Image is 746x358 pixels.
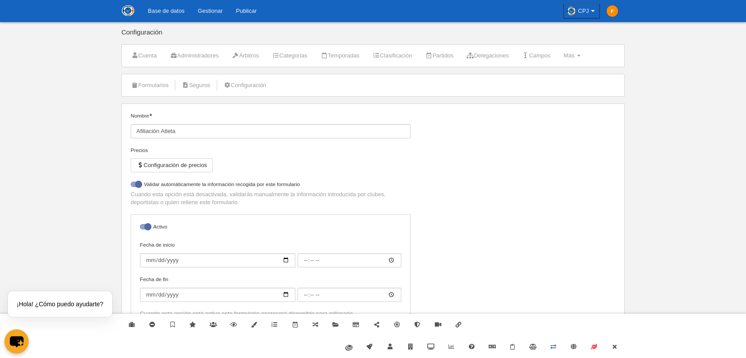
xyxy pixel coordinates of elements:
input: Fecha de fin [298,288,401,302]
img: fiware.svg [345,345,353,350]
label: Fecha de fin [140,275,401,302]
a: Más [559,49,585,62]
a: Seguros [177,79,215,92]
a: Partidos [420,49,458,62]
span: CPJ [578,7,589,15]
a: Categorías [267,49,312,62]
input: Fecha de inicio [298,253,401,267]
a: Cuenta [126,49,162,62]
a: Campos [517,49,555,62]
a: CPJ [563,4,600,19]
button: chat-button [4,329,29,354]
a: Árbitros [227,49,264,62]
a: Clasificación [368,49,417,62]
label: Activo [140,223,401,233]
div: Configuración [121,29,625,44]
img: CPJ [122,5,134,16]
input: Nombre [131,124,411,138]
input: Fecha de fin [140,288,295,302]
div: Cuando esta opción está activa este formulario aparecerá disponible para rellenarlo [140,310,401,318]
a: Formularios [126,79,173,92]
label: Fecha de inicio [140,241,401,267]
img: OahAUokjtesP.30x30.jpg [567,7,576,15]
label: Nombre [131,112,411,138]
span: Más [564,52,575,59]
div: Precios [131,146,411,154]
a: Configuración [219,79,271,92]
input: Fecha de inicio [140,253,295,267]
a: Temporadas [316,49,364,62]
a: Administradores [165,49,223,62]
div: ¡Hola! ¿Cómo puedo ayudarte? [8,291,112,317]
label: Validar automáticamente la información recogida por este formulario [131,180,411,190]
button: Configuración de precios [131,158,213,172]
p: Cuando esta opción está desactivada, validarás manualmente la información introducida por clubes,... [131,190,411,206]
i: Obligatorio [149,114,152,116]
img: c2l6ZT0zMHgzMCZmcz05JnRleHQ9RiZiZz1mYjhjMDA%3D.png [607,5,618,17]
a: Delegaciones [462,49,513,62]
